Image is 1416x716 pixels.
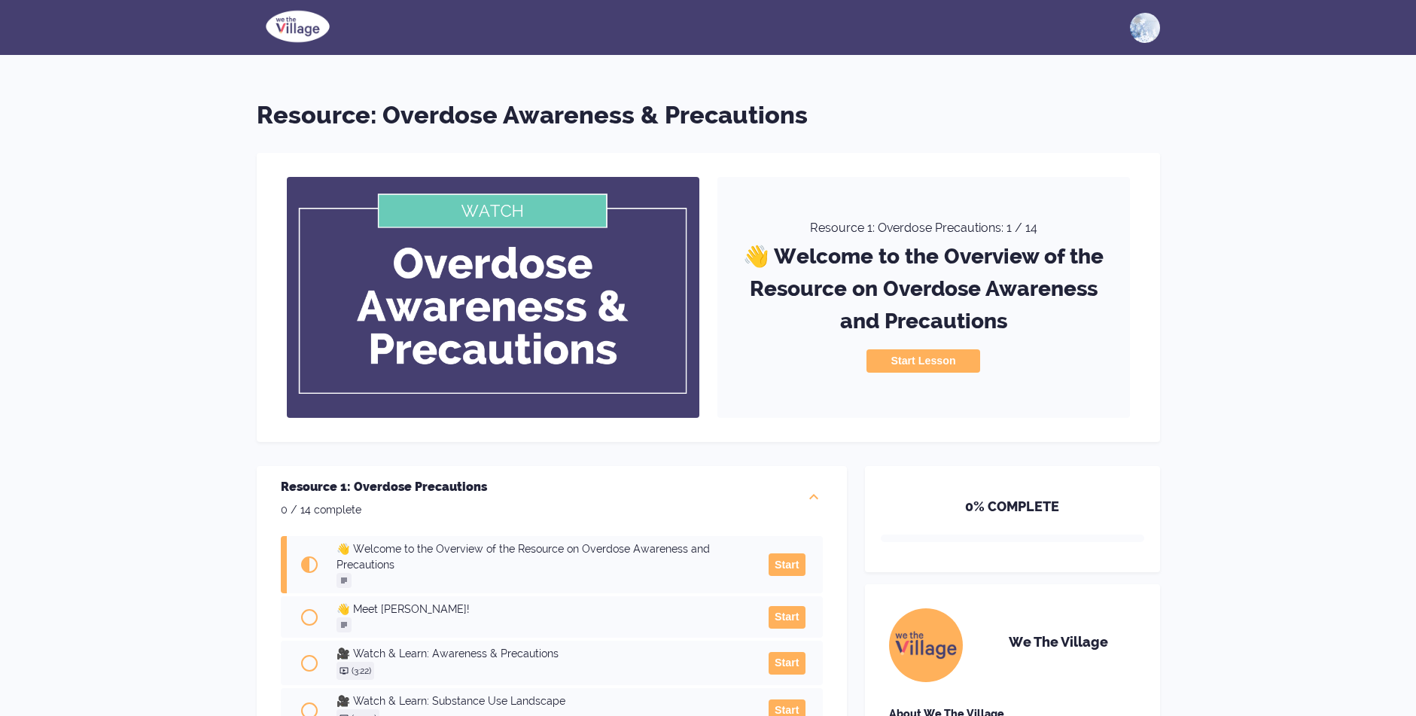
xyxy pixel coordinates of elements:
[336,646,751,680] a: 🎥 Watch & Learn: Awareness & Precautions(3:22)
[281,502,487,518] p: 0 / 14 complete
[866,349,979,372] button: Start Lesson
[769,652,805,675] button: Start
[769,553,805,576] button: Start
[281,478,487,496] h2: Resource 1: Overdose Precautions
[257,97,1160,134] h1: Resource: Overdose Awareness & Precautions
[751,606,805,629] a: Start
[735,234,1112,349] h3: 👋 Welcome to the Overview of the Resource on Overdose Awareness and Precautions
[336,602,751,632] a: 👋 Meet [PERSON_NAME]!
[888,608,964,684] img: instructor avatar
[352,665,371,677] p: ( 3:22 )
[769,606,805,629] button: Start
[257,8,340,45] img: school logo
[336,541,751,588] a: 👋 Welcome to the Overview of the Resource on Overdose Awareness and Precautions
[336,646,751,662] h3: 🎥 Watch & Learn: Awareness & Precautions
[751,652,805,675] a: Start
[810,222,1037,234] h4: Resource 1: Overdose Precautions: 1 / 14
[336,602,751,617] h3: 👋 Meet [PERSON_NAME]!
[257,466,847,530] div: Resource 1: Overdose Precautions0 / 14 complete
[336,541,751,573] h3: 👋 Welcome to the Overview of the Resource on Overdose Awareness and Precautions
[981,635,1136,649] h2: We The Village
[287,177,699,418] img: course banner
[336,693,751,709] h3: 🎥 Watch & Learn: Substance Use Landscape
[751,553,805,576] a: Start
[881,496,1144,535] h5: 0 % COMPLETE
